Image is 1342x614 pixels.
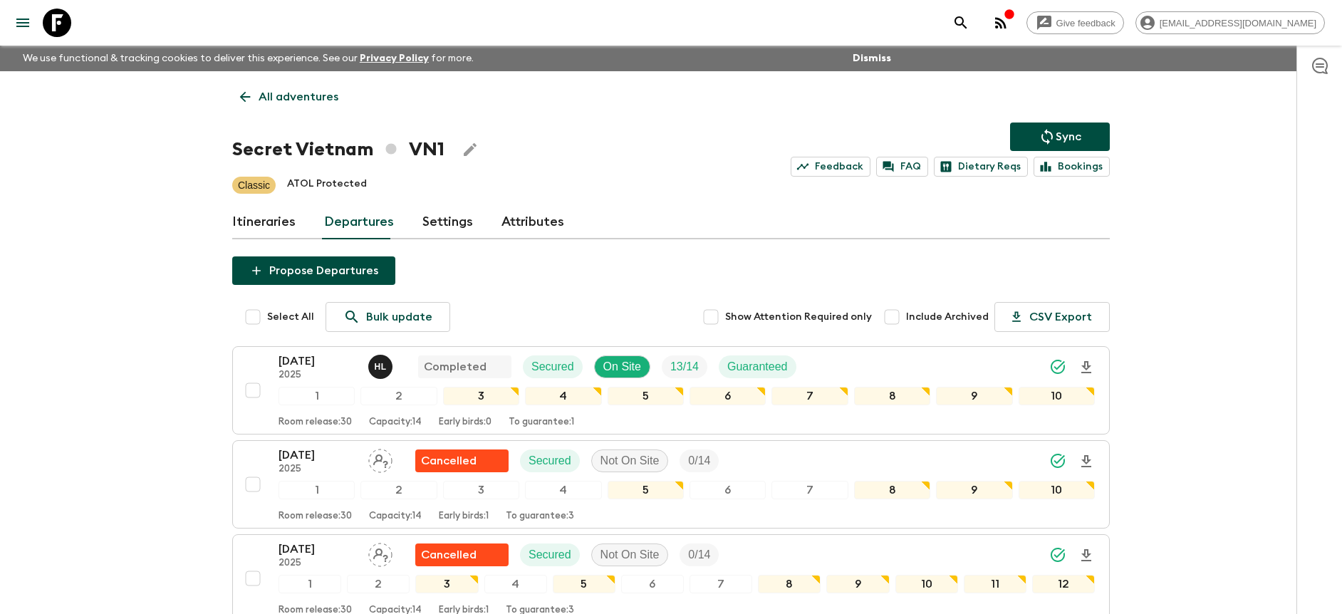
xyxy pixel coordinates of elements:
[415,575,478,593] div: 3
[594,355,650,378] div: On Site
[366,308,432,326] p: Bulk update
[415,449,509,472] div: Flash Pack cancellation
[439,511,489,522] p: Early birds: 1
[279,558,357,569] p: 2025
[854,387,930,405] div: 8
[727,358,788,375] p: Guaranteed
[509,417,574,428] p: To guarantee: 1
[484,575,547,593] div: 4
[771,387,848,405] div: 7
[279,447,357,464] p: [DATE]
[9,9,37,37] button: menu
[1026,11,1124,34] a: Give feedback
[279,387,355,405] div: 1
[608,481,684,499] div: 5
[936,387,1012,405] div: 9
[690,575,752,593] div: 7
[287,177,367,194] p: ATOL Protected
[421,452,477,469] p: Cancelled
[369,417,422,428] p: Capacity: 14
[791,157,870,177] a: Feedback
[232,135,444,164] h1: Secret Vietnam VN1
[771,481,848,499] div: 7
[368,359,395,370] span: Hoang Le Ngoc
[600,452,660,469] p: Not On Site
[279,464,357,475] p: 2025
[523,355,583,378] div: Secured
[947,9,975,37] button: search adventures
[232,83,346,111] a: All adventures
[964,575,1026,593] div: 11
[1078,453,1095,470] svg: Download Onboarding
[443,387,519,405] div: 3
[1049,358,1066,375] svg: Synced Successfully
[259,88,338,105] p: All adventures
[849,48,895,68] button: Dismiss
[1019,481,1095,499] div: 10
[1019,387,1095,405] div: 10
[506,511,574,522] p: To guarantee: 3
[690,387,766,405] div: 6
[591,543,669,566] div: Not On Site
[854,481,930,499] div: 8
[360,387,437,405] div: 2
[1034,157,1110,177] a: Bookings
[279,370,357,381] p: 2025
[501,205,564,239] a: Attributes
[369,511,422,522] p: Capacity: 14
[725,310,872,324] span: Show Attention Required only
[525,387,601,405] div: 4
[279,575,341,593] div: 1
[603,358,641,375] p: On Site
[1049,546,1066,563] svg: Synced Successfully
[324,205,394,239] a: Departures
[421,546,477,563] p: Cancelled
[424,358,487,375] p: Completed
[1010,123,1110,151] button: Sync adventure departures to the booking engine
[279,353,357,370] p: [DATE]
[1032,575,1095,593] div: 12
[1049,452,1066,469] svg: Synced Successfully
[279,541,357,558] p: [DATE]
[439,417,491,428] p: Early birds: 0
[621,575,684,593] div: 6
[232,346,1110,435] button: [DATE]2025Hoang Le NgocCompletedSecuredOn SiteTrip FillGuaranteed12345678910Room release:30Capaci...
[531,358,574,375] p: Secured
[279,511,352,522] p: Room release: 30
[758,575,821,593] div: 8
[529,452,571,469] p: Secured
[1078,359,1095,376] svg: Download Onboarding
[670,358,699,375] p: 13 / 14
[17,46,479,71] p: We use functional & tracking cookies to deliver this experience. See our for more.
[232,256,395,285] button: Propose Departures
[1078,547,1095,564] svg: Download Onboarding
[525,481,601,499] div: 4
[553,575,615,593] div: 5
[876,157,928,177] a: FAQ
[422,205,473,239] a: Settings
[279,481,355,499] div: 1
[326,302,450,332] a: Bulk update
[238,178,270,192] p: Classic
[1152,18,1324,28] span: [EMAIL_ADDRESS][DOMAIN_NAME]
[232,440,1110,529] button: [DATE]2025Assign pack leaderFlash Pack cancellationSecuredNot On SiteTrip Fill12345678910Room rel...
[529,546,571,563] p: Secured
[456,135,484,164] button: Edit Adventure Title
[895,575,958,593] div: 10
[826,575,889,593] div: 9
[688,546,710,563] p: 0 / 14
[936,481,1012,499] div: 9
[680,449,719,472] div: Trip Fill
[368,547,392,558] span: Assign pack leader
[520,449,580,472] div: Secured
[267,310,314,324] span: Select All
[591,449,669,472] div: Not On Site
[1056,128,1081,145] p: Sync
[360,53,429,63] a: Privacy Policy
[690,481,766,499] div: 6
[608,387,684,405] div: 5
[906,310,989,324] span: Include Archived
[994,302,1110,332] button: CSV Export
[662,355,707,378] div: Trip Fill
[347,575,410,593] div: 2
